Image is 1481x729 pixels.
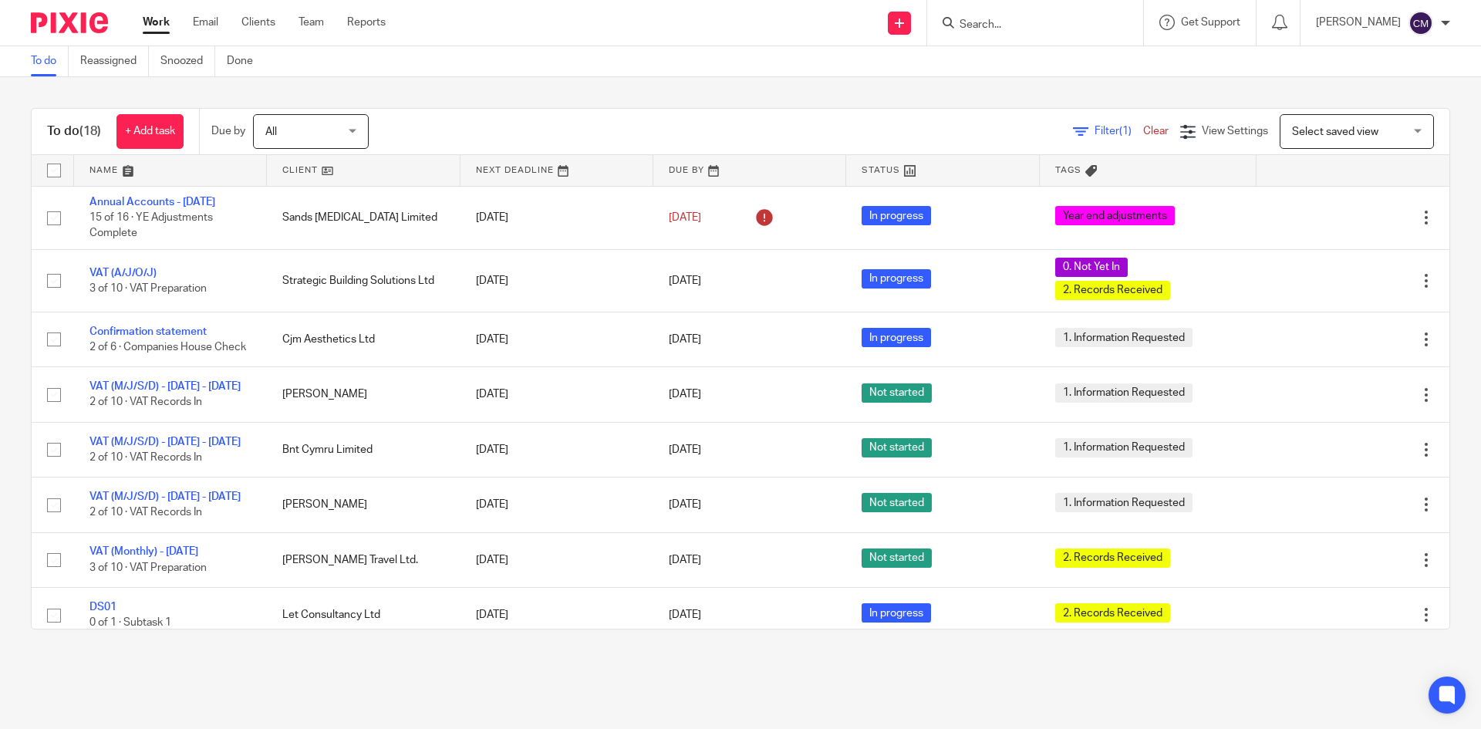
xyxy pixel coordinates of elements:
[669,390,701,400] span: [DATE]
[267,312,460,366] td: Cjm Aesthetics Ltd
[89,283,207,294] span: 3 of 10 · VAT Preparation
[211,123,245,139] p: Due by
[89,437,241,447] a: VAT (M/J/S/D) - [DATE] - [DATE]
[1055,258,1128,277] span: 0. Not Yet In
[267,422,460,477] td: Bnt Cymru Limited
[31,46,69,76] a: To do
[862,548,932,568] span: Not started
[1316,15,1401,30] p: [PERSON_NAME]
[1408,11,1433,35] img: svg%3E
[193,15,218,30] a: Email
[89,617,171,628] span: 0 of 1 · Subtask 1
[267,367,460,422] td: [PERSON_NAME]
[1055,548,1170,568] span: 2. Records Received
[1055,438,1193,457] span: 1. Information Requested
[89,212,213,239] span: 15 of 16 · YE Adjustments Complete
[862,328,931,347] span: In progress
[89,268,157,278] a: VAT (A/J/O/J)
[79,125,101,137] span: (18)
[460,478,653,532] td: [DATE]
[89,381,241,392] a: VAT (M/J/S/D) - [DATE] - [DATE]
[1055,281,1170,300] span: 2. Records Received
[1095,126,1143,137] span: Filter
[89,197,215,208] a: Annual Accounts - [DATE]
[89,562,207,573] span: 3 of 10 · VAT Preparation
[80,46,149,76] a: Reassigned
[669,275,701,286] span: [DATE]
[1055,493,1193,512] span: 1. Information Requested
[1143,126,1169,137] a: Clear
[862,206,931,225] span: In progress
[460,186,653,249] td: [DATE]
[460,422,653,477] td: [DATE]
[89,508,202,518] span: 2 of 10 · VAT Records In
[460,249,653,312] td: [DATE]
[116,114,184,149] a: + Add task
[89,452,202,463] span: 2 of 10 · VAT Records In
[1055,603,1170,623] span: 2. Records Received
[89,546,198,557] a: VAT (Monthly) - [DATE]
[862,438,932,457] span: Not started
[1202,126,1268,137] span: View Settings
[143,15,170,30] a: Work
[460,367,653,422] td: [DATE]
[669,499,701,510] span: [DATE]
[669,444,701,455] span: [DATE]
[89,397,202,408] span: 2 of 10 · VAT Records In
[1119,126,1132,137] span: (1)
[89,602,116,613] a: DS01
[669,212,701,223] span: [DATE]
[1055,328,1193,347] span: 1. Information Requested
[347,15,386,30] a: Reports
[265,127,277,137] span: All
[89,326,207,337] a: Confirmation statement
[958,19,1097,32] input: Search
[1292,127,1378,137] span: Select saved view
[89,491,241,502] a: VAT (M/J/S/D) - [DATE] - [DATE]
[862,383,932,403] span: Not started
[669,334,701,345] span: [DATE]
[299,15,324,30] a: Team
[267,532,460,587] td: [PERSON_NAME] Travel Ltd.
[31,12,108,33] img: Pixie
[267,478,460,532] td: [PERSON_NAME]
[460,588,653,643] td: [DATE]
[862,493,932,512] span: Not started
[267,249,460,312] td: Strategic Building Solutions Ltd
[460,532,653,587] td: [DATE]
[862,603,931,623] span: In progress
[160,46,215,76] a: Snoozed
[669,555,701,565] span: [DATE]
[267,186,460,249] td: Sands [MEDICAL_DATA] Limited
[241,15,275,30] a: Clients
[47,123,101,140] h1: To do
[1055,166,1081,174] span: Tags
[227,46,265,76] a: Done
[669,609,701,620] span: [DATE]
[1055,206,1175,225] span: Year end adjustments
[1181,17,1240,28] span: Get Support
[460,312,653,366] td: [DATE]
[1055,383,1193,403] span: 1. Information Requested
[267,588,460,643] td: Let Consultancy Ltd
[89,342,246,353] span: 2 of 6 · Companies House Check
[862,269,931,289] span: In progress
